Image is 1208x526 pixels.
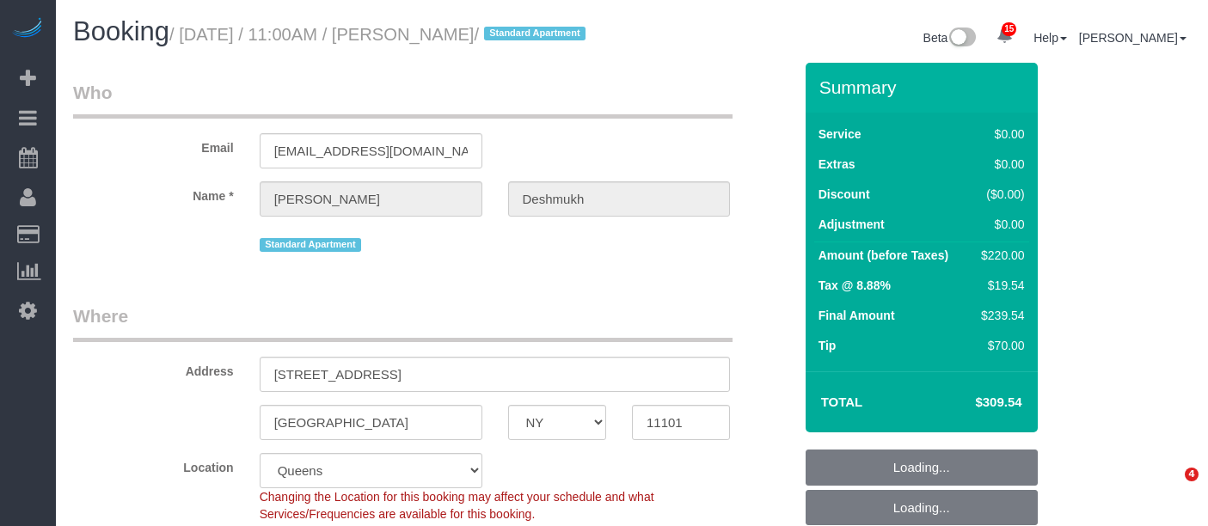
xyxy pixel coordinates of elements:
[974,216,1024,233] div: $0.00
[1033,31,1067,45] a: Help
[484,27,586,40] span: Standard Apartment
[974,156,1024,173] div: $0.00
[60,181,247,205] label: Name *
[974,125,1024,143] div: $0.00
[974,186,1024,203] div: ($0.00)
[1079,31,1187,45] a: [PERSON_NAME]
[260,133,482,168] input: Email
[974,337,1024,354] div: $70.00
[819,247,948,264] label: Amount (before Taxes)
[1002,22,1016,36] span: 15
[632,405,730,440] input: Zip Code
[821,394,863,409] strong: Total
[73,303,733,342] legend: Where
[60,357,247,380] label: Address
[923,395,1021,410] h4: $309.54
[508,181,731,217] input: Last Name
[974,247,1024,264] div: $220.00
[819,216,885,233] label: Adjustment
[819,77,1029,97] h3: Summary
[260,181,482,217] input: First Name
[819,156,855,173] label: Extras
[819,277,891,294] label: Tax @ 8.88%
[819,307,895,324] label: Final Amount
[1150,468,1191,509] iframe: Intercom live chat
[260,490,654,521] span: Changing the Location for this booking may affect your schedule and what Services/Frequencies are...
[260,405,482,440] input: City
[73,16,169,46] span: Booking
[169,25,591,44] small: / [DATE] / 11:00AM / [PERSON_NAME]
[819,186,870,203] label: Discount
[819,125,862,143] label: Service
[923,31,977,45] a: Beta
[947,28,976,50] img: New interface
[260,238,362,252] span: Standard Apartment
[73,80,733,119] legend: Who
[60,453,247,476] label: Location
[60,133,247,156] label: Email
[1185,468,1199,481] span: 4
[819,337,837,354] label: Tip
[988,17,1021,55] a: 15
[10,17,45,41] img: Automaid Logo
[974,307,1024,324] div: $239.54
[974,277,1024,294] div: $19.54
[474,25,591,44] span: /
